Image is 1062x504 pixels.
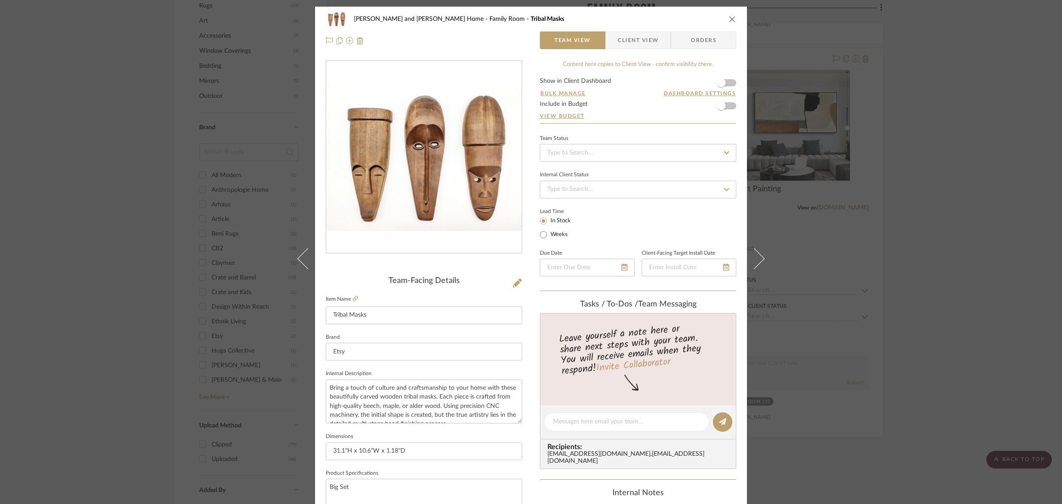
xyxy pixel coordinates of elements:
[663,89,736,97] button: Dashboard Settings
[357,37,364,44] img: Remove from project
[540,181,736,198] input: Type to Search…
[540,215,585,240] mat-radio-group: Select item type
[326,442,522,460] input: Enter the dimensions of this item
[540,173,589,177] div: Internal Client Status
[681,31,726,49] span: Orders
[549,217,571,225] label: In Stock
[326,335,340,340] label: Brand
[326,84,522,231] img: ae889d56-c704-4c6f-9a47-fd23a8c88f40_436x436.jpg
[547,451,732,465] div: [EMAIL_ADDRESS][DOMAIN_NAME] , [EMAIL_ADDRESS][DOMAIN_NAME]
[549,231,568,239] label: Weeks
[539,319,738,379] div: Leave yourself a note here or share next steps with your team. You will receive emails when they ...
[618,31,658,49] span: Client View
[540,89,586,97] button: Bulk Manage
[728,15,736,23] button: close
[326,84,522,231] div: 0
[326,343,522,361] input: Enter Brand
[326,434,353,439] label: Dimensions
[326,306,522,324] input: Enter Item Name
[540,136,568,141] div: Team Status
[326,471,378,476] label: Product Specifications
[540,259,635,276] input: Enter Due Date
[540,112,736,120] a: View Budget
[596,354,671,376] a: Invite Collaborator
[580,300,638,308] span: Tasks / To-Dos /
[540,60,736,69] div: Content here copies to Client View - confirm visibility there.
[354,16,489,22] span: [PERSON_NAME] and [PERSON_NAME] Home
[489,16,531,22] span: Family Room
[531,16,564,22] span: Tribal Masks
[326,10,347,28] img: ae889d56-c704-4c6f-9a47-fd23a8c88f40_48x40.jpg
[540,207,585,215] label: Lead Time
[540,144,736,162] input: Type to Search…
[326,295,358,303] label: Item Name
[540,300,736,310] div: team Messaging
[547,443,732,451] span: Recipients:
[554,31,591,49] span: Team View
[326,276,522,286] div: Team-Facing Details
[642,259,736,276] input: Enter Install Date
[326,372,372,376] label: Internal Description
[642,251,715,256] label: Client-Facing Target Install Date
[540,251,562,256] label: Due Date
[540,488,736,498] div: Internal Notes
